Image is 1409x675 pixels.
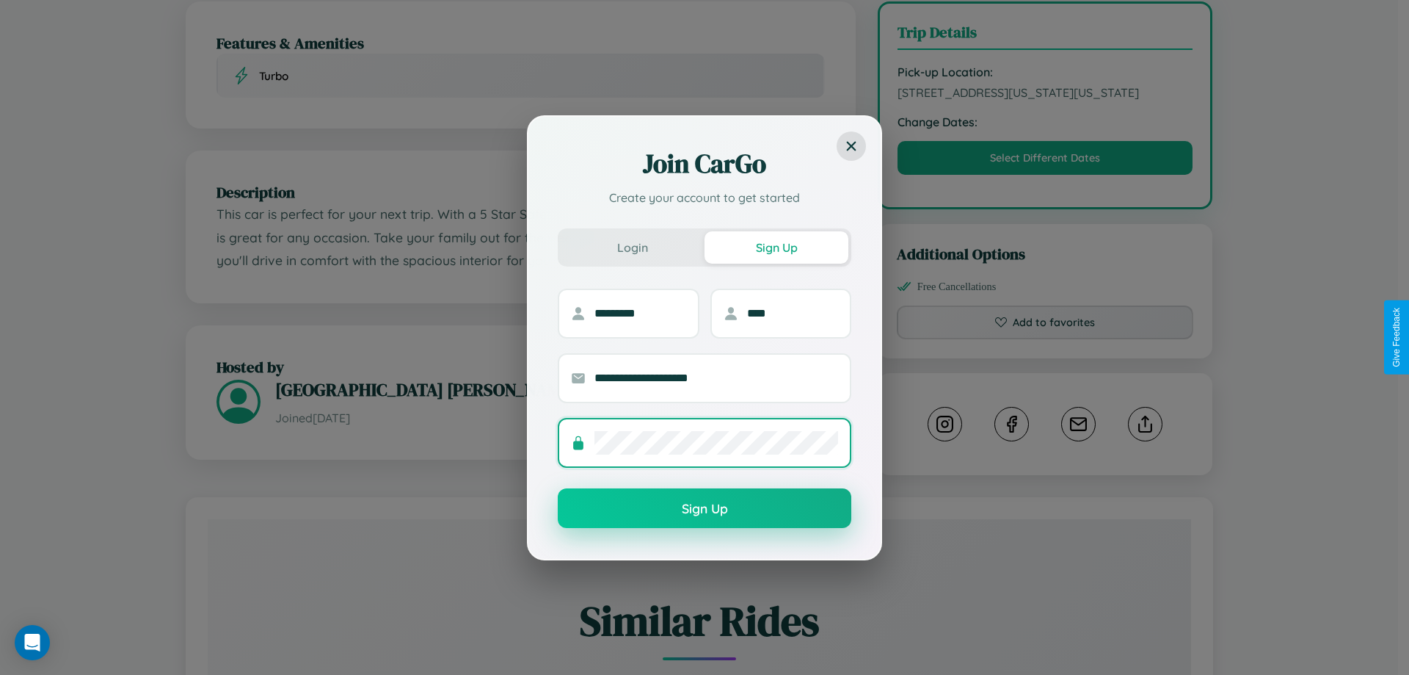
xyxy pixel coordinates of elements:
[704,231,848,264] button: Sign Up
[15,625,50,660] div: Open Intercom Messenger
[558,146,851,181] h2: Join CarGo
[1391,308,1402,367] div: Give Feedback
[558,189,851,206] p: Create your account to get started
[561,231,704,264] button: Login
[558,488,851,528] button: Sign Up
